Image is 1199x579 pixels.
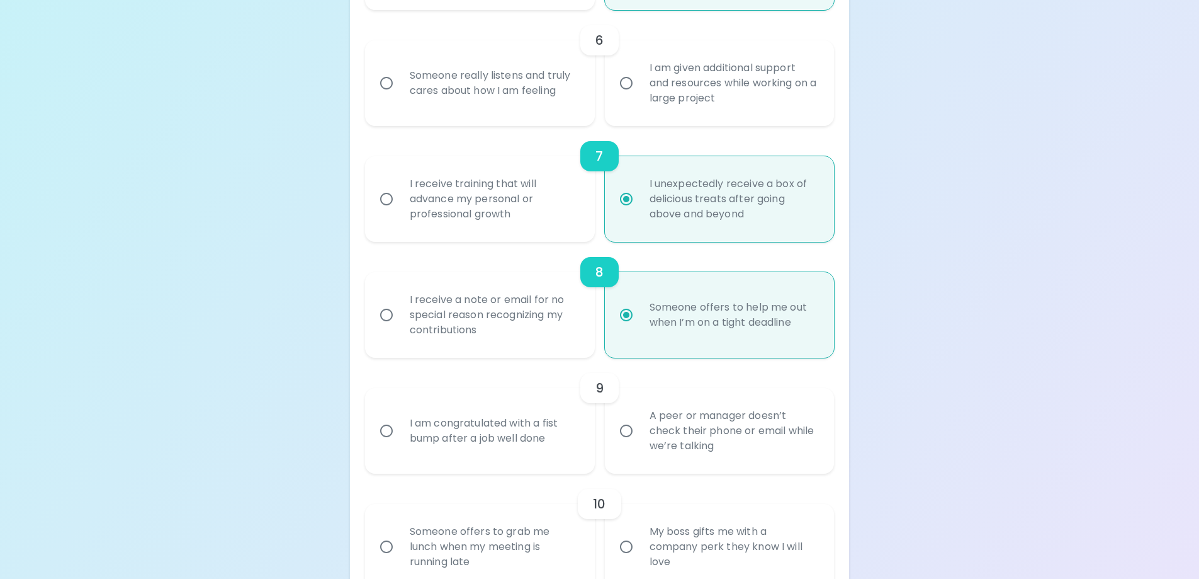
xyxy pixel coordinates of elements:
h6: 10 [593,494,605,514]
div: I unexpectedly receive a box of delicious treats after going above and beyond [639,161,828,237]
h6: 7 [595,146,603,166]
h6: 8 [595,262,604,282]
div: A peer or manager doesn’t check their phone or email while we’re talking [639,393,828,469]
div: choice-group-check [365,126,835,242]
div: Someone offers to help me out when I’m on a tight deadline [639,285,828,345]
div: choice-group-check [365,10,835,126]
h6: 6 [595,30,604,50]
div: I receive training that will advance my personal or professional growth [400,161,588,237]
div: choice-group-check [365,358,835,474]
h6: 9 [595,378,604,398]
div: choice-group-check [365,242,835,358]
div: Someone really listens and truly cares about how I am feeling [400,53,588,113]
div: I receive a note or email for no special reason recognizing my contributions [400,277,588,353]
div: I am congratulated with a fist bump after a job well done [400,401,588,461]
div: I am given additional support and resources while working on a large project [639,45,828,121]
